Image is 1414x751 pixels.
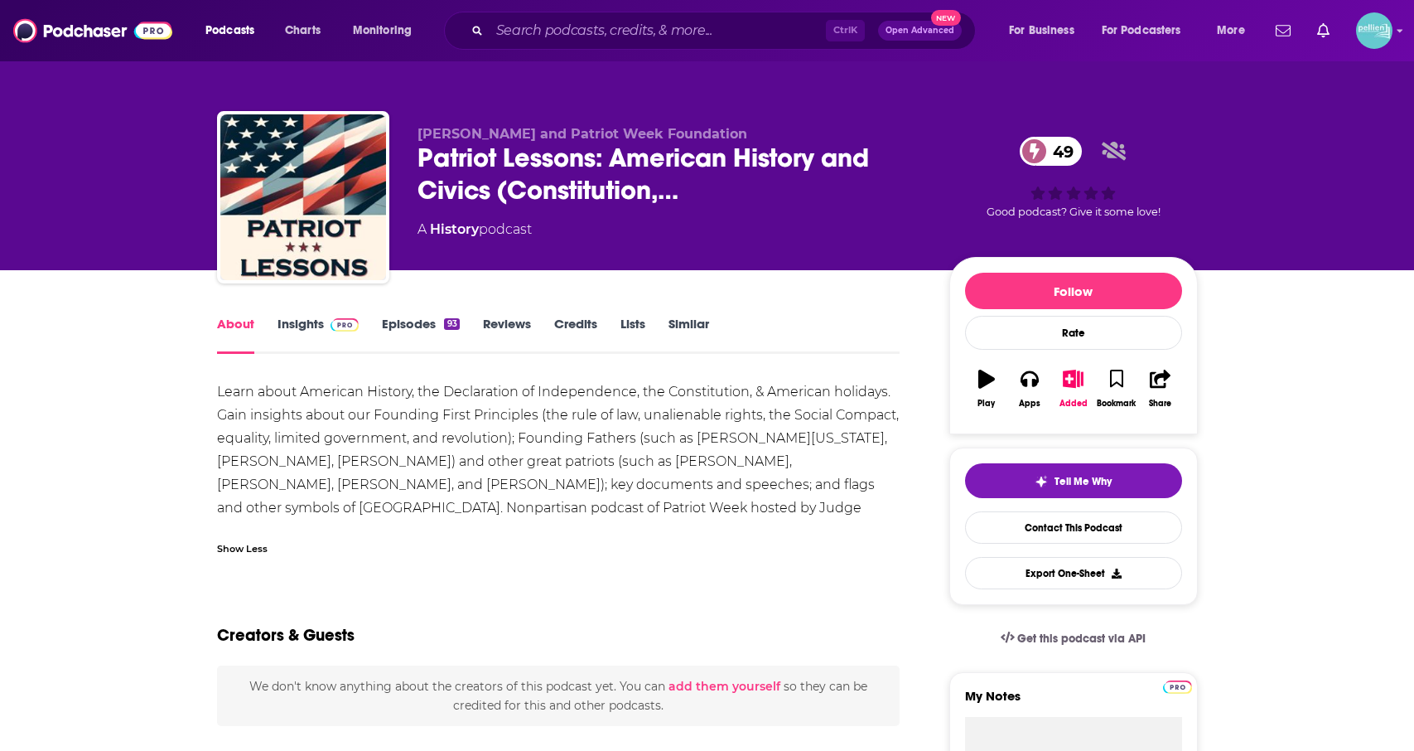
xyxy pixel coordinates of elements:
[274,17,331,44] a: Charts
[1356,12,1392,49] span: Logged in as JessicaPellien
[1356,12,1392,49] img: User Profile
[1269,17,1297,45] a: Show notifications dropdown
[217,380,900,543] div: Learn about American History, the Declaration of Independence, the Constitution, & American holid...
[285,19,321,42] span: Charts
[460,12,992,50] div: Search podcasts, credits, & more...
[965,511,1182,544] a: Contact This Podcast
[217,316,254,354] a: About
[1095,359,1138,419] button: Bookmark
[1205,17,1266,44] button: open menu
[1163,678,1192,694] a: Pro website
[1310,17,1336,45] a: Show notifications dropdown
[483,316,531,354] a: Reviews
[1008,359,1051,419] button: Apps
[1020,137,1082,166] a: 49
[965,688,1182,717] label: My Notes
[13,15,172,46] img: Podchaser - Follow, Share and Rate Podcasts
[277,316,360,354] a: InsightsPodchaser Pro
[430,221,479,237] a: History
[949,126,1198,229] div: 49Good podcast? Give it some love!
[1051,359,1094,419] button: Added
[997,17,1095,44] button: open menu
[554,316,597,354] a: Credits
[331,318,360,332] img: Podchaser Pro
[965,463,1182,498] button: tell me why sparkleTell Me Why
[1091,17,1205,44] button: open menu
[886,27,954,35] span: Open Advanced
[1356,12,1392,49] button: Show profile menu
[1217,19,1245,42] span: More
[987,206,1161,218] span: Good podcast? Give it some love!
[382,316,459,354] a: Episodes93
[249,679,867,712] span: We don't know anything about the creators of this podcast yet . You can so they can be credited f...
[417,126,747,142] span: [PERSON_NAME] and Patriot Week Foundation
[620,316,645,354] a: Lists
[417,220,532,240] div: A podcast
[1138,359,1181,419] button: Share
[1009,19,1074,42] span: For Business
[1036,137,1082,166] span: 49
[965,557,1182,589] button: Export One-Sheet
[965,273,1182,309] button: Follow
[1102,19,1181,42] span: For Podcasters
[490,17,826,44] input: Search podcasts, credits, & more...
[1019,399,1040,409] div: Apps
[194,17,276,44] button: open menu
[1017,632,1146,646] span: Get this podcast via API
[205,19,254,42] span: Podcasts
[965,359,1008,419] button: Play
[353,19,412,42] span: Monitoring
[341,17,433,44] button: open menu
[987,618,1160,659] a: Get this podcast via API
[826,20,865,41] span: Ctrl K
[965,316,1182,350] div: Rate
[444,318,459,330] div: 93
[1163,681,1192,694] img: Podchaser Pro
[1097,399,1136,409] div: Bookmark
[220,114,386,280] img: Patriot Lessons: American History and Civics (Constitution, Declaration of Independence, etc.)
[1059,399,1088,409] div: Added
[668,316,709,354] a: Similar
[878,21,962,41] button: Open AdvancedNew
[668,680,780,693] button: add them yourself
[977,399,995,409] div: Play
[1054,475,1112,488] span: Tell Me Why
[1149,399,1171,409] div: Share
[1035,475,1048,488] img: tell me why sparkle
[931,10,961,26] span: New
[217,625,355,646] h2: Creators & Guests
